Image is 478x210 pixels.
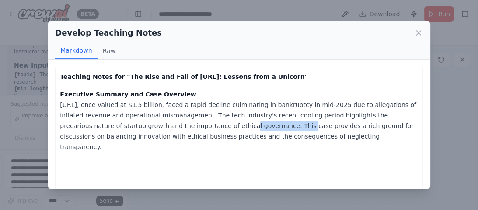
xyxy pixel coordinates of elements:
[55,43,97,59] button: Markdown
[60,89,418,152] p: [URL], once valued at $1.5 billion, faced a rapid decline culminating in bankruptcy in mid-2025 d...
[60,73,308,80] strong: Teaching Notes for "The Rise and Fall of [URL]: Lessons from a Unicorn"
[60,91,196,98] strong: Executive Summary and Case Overview
[55,27,162,39] h2: Develop Teaching Notes
[98,43,121,59] button: Raw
